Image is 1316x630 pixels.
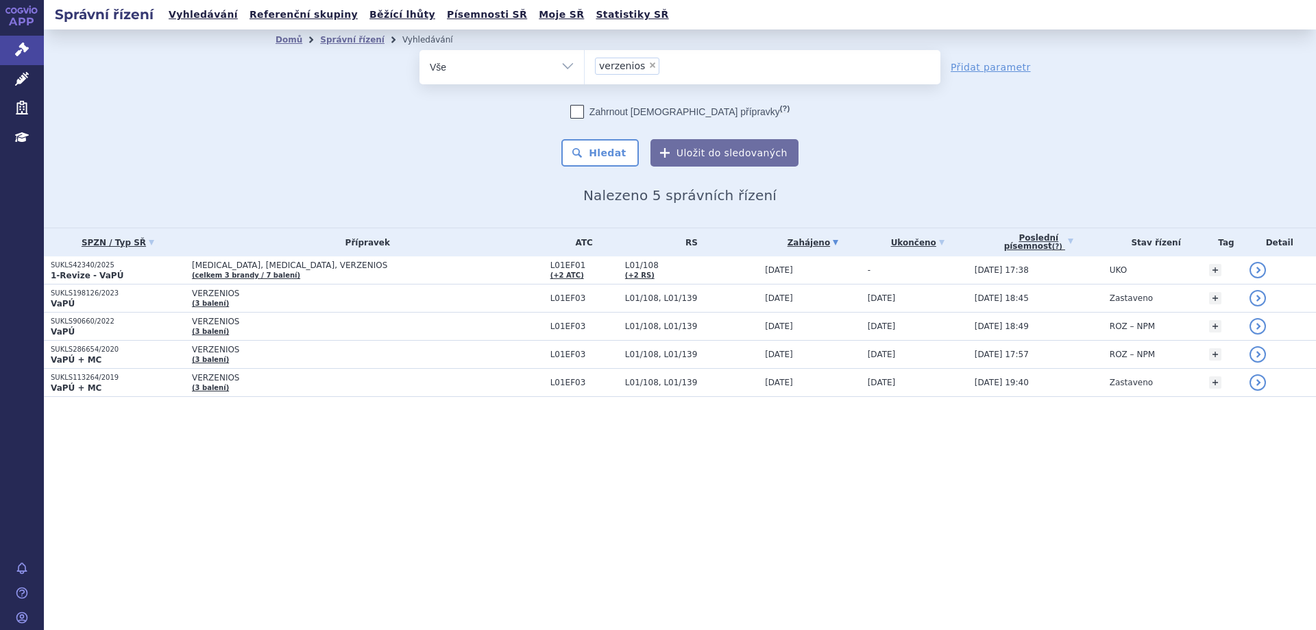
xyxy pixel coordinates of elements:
[164,5,242,24] a: Vyhledávání
[663,57,671,74] input: verzenios
[1209,320,1221,332] a: +
[443,5,531,24] a: Písemnosti SŘ
[975,322,1029,331] span: [DATE] 18:49
[570,105,790,119] label: Zahrnout [DEMOGRAPHIC_DATA] přípravky
[192,356,229,363] a: (3 balení)
[1202,228,1243,256] th: Tag
[868,350,896,359] span: [DATE]
[780,104,790,113] abbr: (?)
[625,293,758,303] span: L01/108, L01/139
[192,271,300,279] a: (celkem 3 brandy / 7 balení)
[402,29,471,50] li: Vyhledávání
[320,35,385,45] a: Správní řízení
[276,35,302,45] a: Domů
[765,293,793,303] span: [DATE]
[975,228,1103,256] a: Poslednípísemnost(?)
[975,350,1029,359] span: [DATE] 17:57
[975,293,1029,303] span: [DATE] 18:45
[550,293,618,303] span: L01EF03
[975,265,1029,275] span: [DATE] 17:38
[51,327,75,337] strong: VaPÚ
[599,61,645,71] span: verzenios
[765,322,793,331] span: [DATE]
[51,289,185,298] p: SUKLS198126/2023
[650,139,799,167] button: Uložit do sledovaných
[192,373,535,383] span: VERZENIOS
[51,373,185,383] p: SUKLS113264/2019
[1110,350,1155,359] span: ROZ – NPM
[185,228,544,256] th: Přípravek
[1209,264,1221,276] a: +
[765,265,793,275] span: [DATE]
[625,271,655,279] a: (+2 RS)
[51,299,75,308] strong: VaPÚ
[951,60,1031,74] a: Přidat parametr
[51,261,185,270] p: SUKLS42340/2025
[550,271,584,279] a: (+2 ATC)
[1250,290,1266,306] a: detail
[1209,348,1221,361] a: +
[51,355,101,365] strong: VaPÚ + MC
[1250,262,1266,278] a: detail
[868,378,896,387] span: [DATE]
[544,228,618,256] th: ATC
[192,261,535,270] span: [MEDICAL_DATA], [MEDICAL_DATA], VERZENIOS
[192,317,535,326] span: VERZENIOS
[1110,293,1153,303] span: Zastaveno
[192,328,229,335] a: (3 balení)
[1243,228,1316,256] th: Detail
[192,384,229,391] a: (3 balení)
[1052,243,1062,251] abbr: (?)
[765,350,793,359] span: [DATE]
[868,293,896,303] span: [DATE]
[1209,292,1221,304] a: +
[1250,346,1266,363] a: detail
[550,378,618,387] span: L01EF03
[1209,376,1221,389] a: +
[625,350,758,359] span: L01/108, L01/139
[648,61,657,69] span: ×
[51,233,185,252] a: SPZN / Typ SŘ
[868,265,870,275] span: -
[1250,374,1266,391] a: detail
[51,345,185,354] p: SUKLS286654/2020
[1110,265,1127,275] span: UKO
[535,5,588,24] a: Moje SŘ
[625,261,758,270] span: L01/108
[550,261,618,270] span: L01EF01
[1110,322,1155,331] span: ROZ – NPM
[44,5,164,24] h2: Správní řízení
[765,233,861,252] a: Zahájeno
[51,383,101,393] strong: VaPÚ + MC
[51,271,123,280] strong: 1-Revize - VaPÚ
[1103,228,1203,256] th: Stav řízení
[192,300,229,307] a: (3 balení)
[765,378,793,387] span: [DATE]
[625,322,758,331] span: L01/108, L01/139
[583,187,777,204] span: Nalezeno 5 správních řízení
[975,378,1029,387] span: [DATE] 19:40
[618,228,758,256] th: RS
[1110,378,1153,387] span: Zastaveno
[51,317,185,326] p: SUKLS90660/2022
[245,5,362,24] a: Referenční skupiny
[868,233,968,252] a: Ukončeno
[550,322,618,331] span: L01EF03
[561,139,639,167] button: Hledat
[192,289,535,298] span: VERZENIOS
[550,350,618,359] span: L01EF03
[192,345,535,354] span: VERZENIOS
[868,322,896,331] span: [DATE]
[592,5,672,24] a: Statistiky SŘ
[625,378,758,387] span: L01/108, L01/139
[365,5,439,24] a: Běžící lhůty
[1250,318,1266,335] a: detail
